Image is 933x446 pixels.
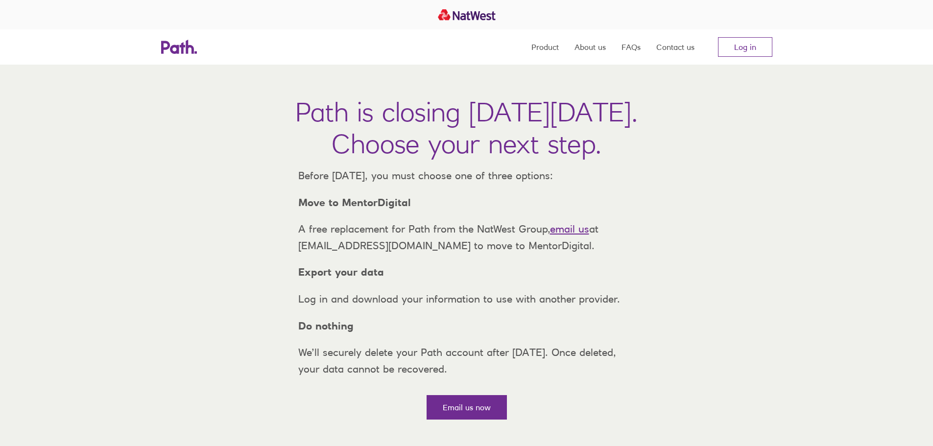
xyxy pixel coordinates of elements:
[574,29,606,65] a: About us
[290,344,643,377] p: We’ll securely delete your Path account after [DATE]. Once deleted, your data cannot be recovered.
[298,266,384,278] strong: Export your data
[295,96,638,160] h1: Path is closing [DATE][DATE]. Choose your next step.
[298,196,411,209] strong: Move to MentorDigital
[656,29,694,65] a: Contact us
[427,395,507,420] a: Email us now
[531,29,559,65] a: Product
[290,221,643,254] p: A free replacement for Path from the NatWest Group, at [EMAIL_ADDRESS][DOMAIN_NAME] to move to Me...
[290,167,643,184] p: Before [DATE], you must choose one of three options:
[298,320,354,332] strong: Do nothing
[622,29,641,65] a: FAQs
[290,291,643,307] p: Log in and download your information to use with another provider.
[718,37,772,57] a: Log in
[550,223,589,235] a: email us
